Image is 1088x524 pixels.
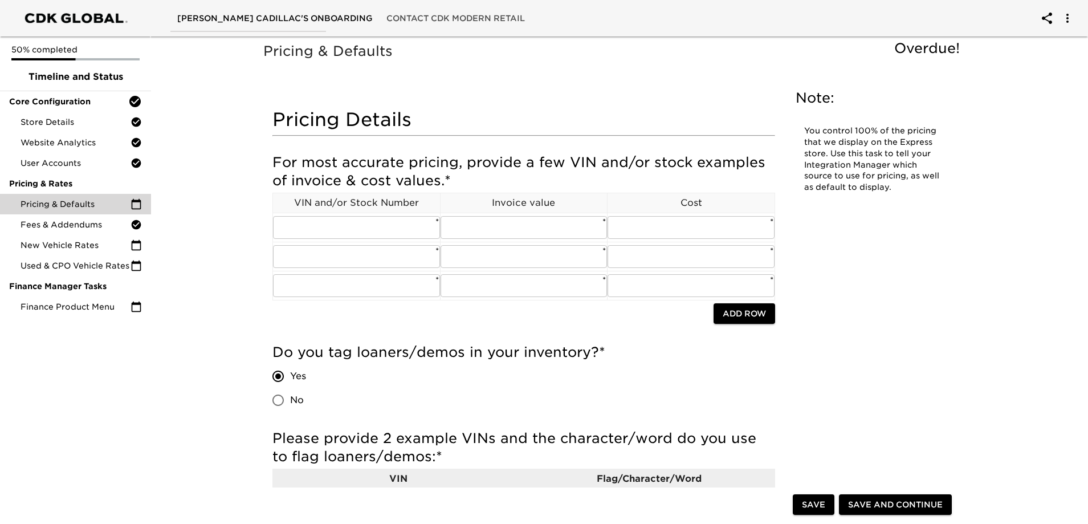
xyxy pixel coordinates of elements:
[21,198,131,210] span: Pricing & Defaults
[1033,5,1061,32] button: account of current user
[723,307,766,321] span: Add Row
[272,108,775,131] h4: Pricing Details
[804,125,941,193] p: You control 100% of the pricing that we display on the Express store. Use this task to tell your ...
[290,393,304,407] span: No
[21,239,131,251] span: New Vehicle Rates
[839,494,952,515] button: Save and Continue
[386,11,525,26] span: Contact CDK Modern Retail
[21,137,131,148] span: Website Analytics
[21,219,131,230] span: Fees & Addendums
[802,498,825,512] span: Save
[848,498,943,512] span: Save and Continue
[608,196,775,210] p: Cost
[9,281,142,292] span: Finance Manager Tasks
[1054,5,1081,32] button: account of current user
[21,157,131,169] span: User Accounts
[273,196,440,210] p: VIN and/or Stock Number
[524,472,775,486] p: Flag/Character/Word
[9,70,142,84] span: Timeline and Status
[796,89,950,107] h5: Note:
[272,153,775,190] h5: For most accurate pricing, provide a few VIN and/or stock examples of invoice & cost values.
[11,44,140,55] p: 50% completed
[273,472,524,486] p: VIN
[441,196,608,210] p: Invoice value
[793,494,834,515] button: Save
[9,178,142,189] span: Pricing & Rates
[21,301,131,312] span: Finance Product Menu
[21,116,131,128] span: Store Details
[9,96,128,107] span: Core Configuration
[177,11,373,26] span: [PERSON_NAME] Cadillac's Onboarding
[272,429,775,466] h5: Please provide 2 example VINs and the character/word do you use to flag loaners/demos:
[290,369,306,383] span: Yes
[21,260,131,271] span: Used & CPO Vehicle Rates
[894,40,960,56] span: Overdue!
[263,42,965,60] h5: Pricing & Defaults
[714,303,775,324] button: Add Row
[272,343,775,361] h5: Do you tag loaners/demos in your inventory?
